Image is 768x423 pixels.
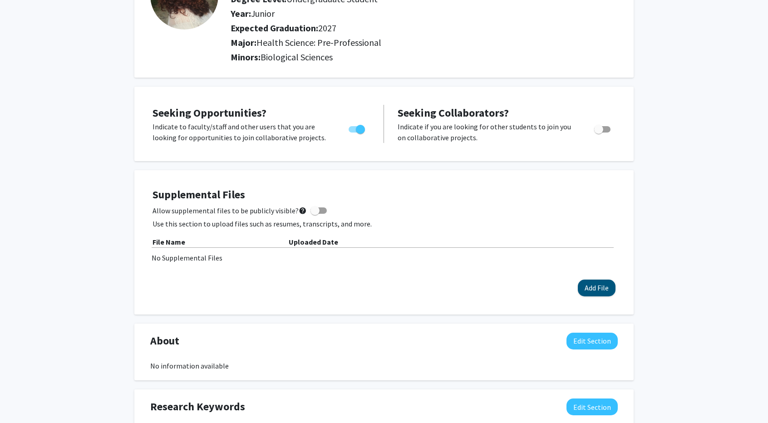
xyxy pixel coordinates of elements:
span: About [150,333,179,349]
span: 2027 [318,22,336,34]
span: Allow supplemental files to be publicly visible? [153,205,307,216]
span: Seeking Collaborators? [398,106,509,120]
h2: Year: [231,8,555,19]
span: Biological Sciences [261,51,333,63]
button: Edit About [566,333,618,349]
div: No information available [150,360,618,371]
p: Use this section to upload files such as resumes, transcripts, and more. [153,218,615,229]
iframe: Chat [7,382,39,416]
mat-icon: help [299,205,307,216]
p: Indicate to faculty/staff and other users that you are looking for opportunities to join collabor... [153,121,331,143]
div: Toggle [591,121,615,135]
button: Add File [578,280,615,296]
b: Uploaded Date [289,237,338,246]
button: Edit Research Keywords [566,398,618,415]
h2: Major: [231,37,618,48]
span: Health Science: Pre-Professional [256,37,381,48]
span: Seeking Opportunities? [153,106,266,120]
h4: Supplemental Files [153,188,615,202]
h2: Expected Graduation: [231,23,555,34]
div: Toggle [345,121,370,135]
span: Junior [251,8,275,19]
h2: Minors: [231,52,618,63]
b: File Name [153,237,185,246]
p: Indicate if you are looking for other students to join you on collaborative projects. [398,121,577,143]
div: No Supplemental Files [152,252,616,263]
span: Research Keywords [150,398,245,415]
